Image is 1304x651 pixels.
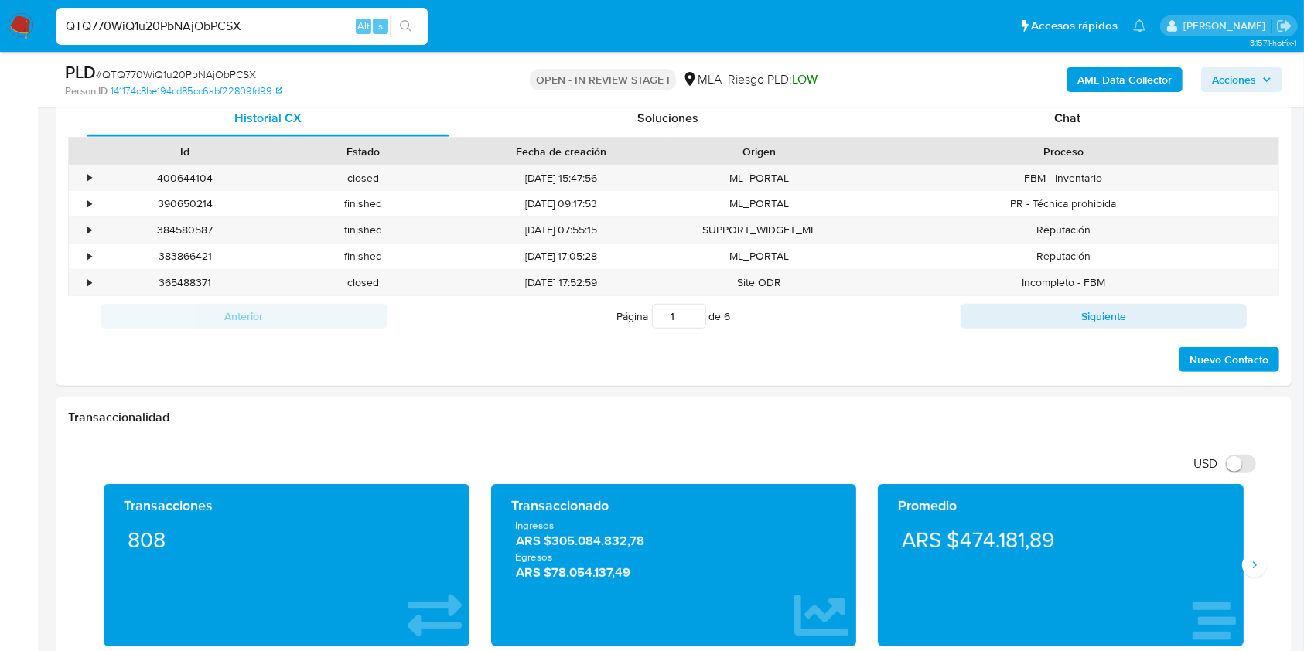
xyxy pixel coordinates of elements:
[275,191,453,216] div: finished
[111,84,282,98] a: 141174c8be194cd85cc6abf22809fd99
[728,71,818,88] span: Riesgo PLD:
[87,275,91,290] div: •
[1067,67,1183,92] button: AML Data Collector
[452,165,670,191] div: [DATE] 15:47:56
[96,165,275,191] div: 400644104
[1250,36,1296,49] span: 3.157.1-hotfix-1
[452,244,670,269] div: [DATE] 17:05:28
[275,244,453,269] div: finished
[96,217,275,243] div: 384580587
[848,244,1278,269] div: Reputación
[670,270,848,295] div: Site ODR
[848,270,1278,295] div: Incompleto - FBM
[1077,67,1172,92] b: AML Data Collector
[859,144,1268,159] div: Proceso
[285,144,442,159] div: Estado
[670,244,848,269] div: ML_PORTAL
[792,70,818,88] span: LOW
[68,410,1279,425] h1: Transaccionalidad
[87,223,91,237] div: •
[961,304,1248,329] button: Siguiente
[463,144,659,159] div: Fecha de creación
[681,144,838,159] div: Origen
[1179,347,1279,372] button: Nuevo Contacto
[725,308,731,324] span: 6
[1183,19,1271,33] p: patricia.mayol@mercadolibre.com
[65,84,108,98] b: Person ID
[617,304,731,329] span: Página de
[1031,18,1118,34] span: Accesos rápidos
[390,15,422,37] button: search-icon
[848,191,1278,216] div: PR - Técnica prohibida
[275,270,453,295] div: closed
[107,144,264,159] div: Id
[87,171,91,186] div: •
[670,217,848,243] div: SUPPORT_WIDGET_ML
[452,217,670,243] div: [DATE] 07:55:15
[96,244,275,269] div: 383866421
[1212,67,1256,92] span: Acciones
[670,191,848,216] div: ML_PORTAL
[1190,349,1268,370] span: Nuevo Contacto
[848,165,1278,191] div: FBM - Inventario
[1276,18,1292,34] a: Salir
[96,66,256,82] span: # QTQ770WiQ1u20PbNAjObPCSX
[530,69,676,90] p: OPEN - IN REVIEW STAGE I
[670,165,848,191] div: ML_PORTAL
[452,191,670,216] div: [DATE] 09:17:53
[682,71,722,88] div: MLA
[357,19,370,33] span: Alt
[96,191,275,216] div: 390650214
[65,60,96,84] b: PLD
[56,16,428,36] input: Buscar usuario o caso...
[378,19,383,33] span: s
[848,217,1278,243] div: Reputación
[275,165,453,191] div: closed
[452,270,670,295] div: [DATE] 17:52:59
[1133,19,1146,32] a: Notificaciones
[1054,109,1080,127] span: Chat
[275,217,453,243] div: finished
[234,109,302,127] span: Historial CX
[101,304,387,329] button: Anterior
[637,109,698,127] span: Soluciones
[87,249,91,264] div: •
[96,270,275,295] div: 365488371
[87,196,91,211] div: •
[1201,67,1282,92] button: Acciones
